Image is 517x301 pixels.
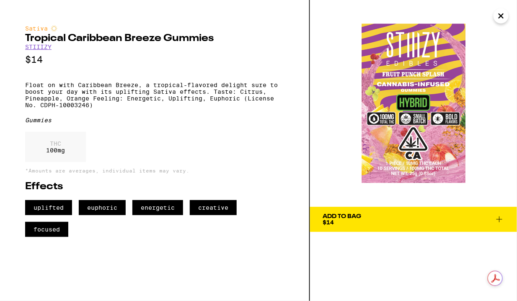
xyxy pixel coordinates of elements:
[132,200,183,215] span: energetic
[25,200,72,215] span: uplifted
[25,182,284,192] h2: Effects
[25,117,284,123] div: Gummies
[25,132,86,162] div: 100 mg
[323,214,361,219] div: Add To Bag
[310,207,517,232] button: Add To Bag$14
[494,8,509,23] button: Close
[46,140,65,147] p: THC
[25,25,284,32] div: Sativa
[25,82,284,108] p: Float on with Caribbean Breeze, a tropical-flavored delight sure to boost your day with its uplif...
[51,25,57,32] img: sativaColor.svg
[190,200,237,215] span: creative
[25,33,284,44] h2: Tropical Caribbean Breeze Gummies
[323,219,334,226] span: $14
[25,222,68,237] span: focused
[9,6,65,13] span: Hi. Need any help?
[25,54,284,65] p: $14
[79,200,126,215] span: euphoric
[25,44,52,50] a: STIIIZY
[25,168,284,173] p: *Amounts are averages, individual items may vary.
